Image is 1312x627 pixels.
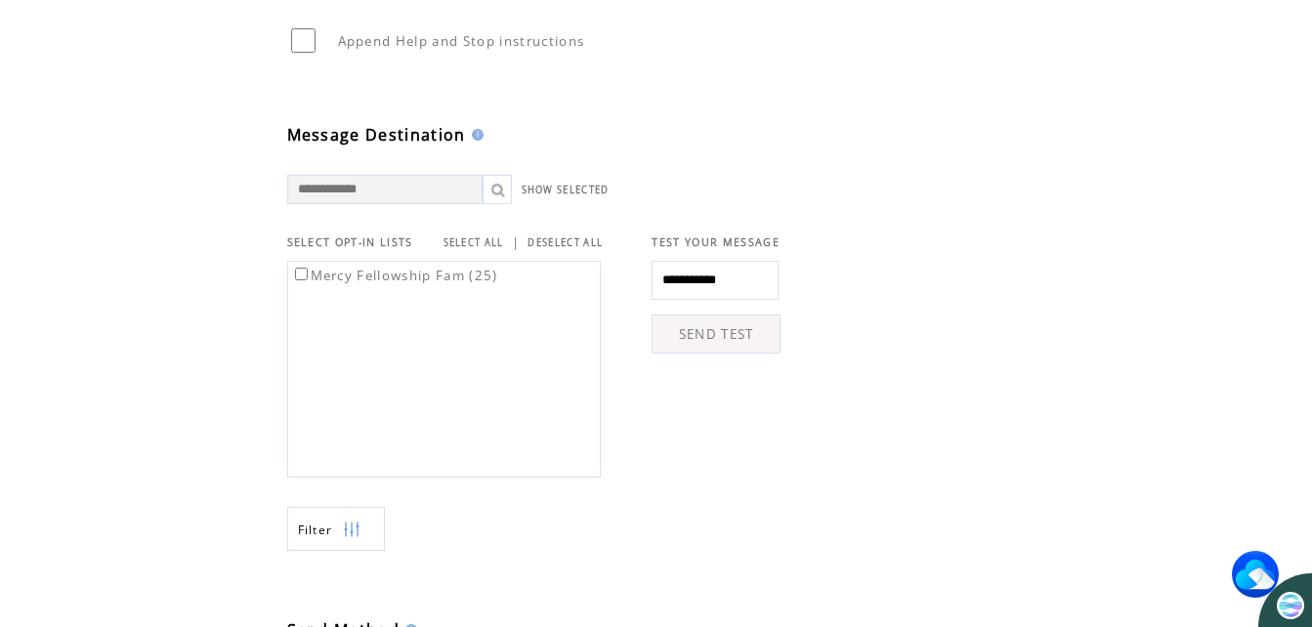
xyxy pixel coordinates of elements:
[512,233,520,251] span: |
[444,236,504,249] a: SELECT ALL
[287,507,385,551] a: Filter
[522,184,610,196] a: SHOW SELECTED
[652,235,780,249] span: TEST YOUR MESSAGE
[466,129,484,141] img: help.gif
[287,124,466,146] span: Message Destination
[338,32,585,50] span: Append Help and Stop instructions
[343,508,360,552] img: filters.png
[528,236,603,249] a: DESELECT ALL
[652,314,781,354] a: SEND TEST
[298,522,333,538] span: Show filters
[291,267,498,284] label: Mercy Fellowship Fam (25)
[295,268,308,280] input: Mercy Fellowship Fam (25)
[287,235,413,249] span: SELECT OPT-IN LISTS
